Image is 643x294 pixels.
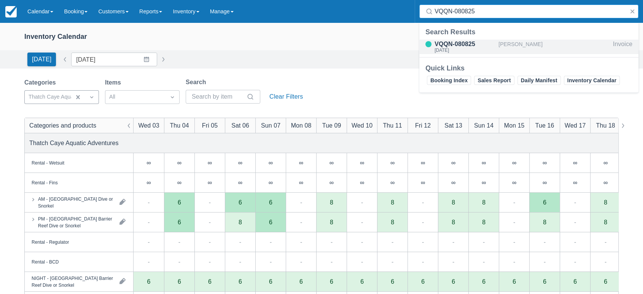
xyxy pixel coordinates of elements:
div: - [544,237,546,246]
div: 8 [482,199,485,205]
div: - [544,257,546,266]
div: - [574,237,576,246]
div: ∞ [286,173,316,193]
div: ∞ [194,173,225,193]
div: Thu 18 [596,121,615,130]
div: ∞ [329,179,334,185]
div: ∞ [573,179,577,185]
div: Wed 03 [138,121,159,130]
div: ∞ [573,160,577,166]
div: Thu 04 [170,121,189,130]
label: Search [186,78,209,87]
div: Thu 11 [383,121,402,130]
div: Sun 07 [261,121,280,130]
div: - [148,237,150,246]
div: ∞ [238,160,242,166]
div: ∞ [177,160,181,166]
a: Sales Report [474,76,514,85]
div: Sun 14 [474,121,493,130]
div: - [361,217,363,227]
input: Search ( / ) [435,5,626,18]
div: ∞ [499,153,529,173]
div: - [148,257,150,266]
div: 8 [604,199,607,205]
div: ∞ [134,153,164,173]
div: Mon 08 [291,121,312,130]
div: Categories and products [29,121,96,130]
input: Search by item [192,90,245,104]
div: ∞ [299,160,303,166]
div: 6 [421,278,425,284]
div: - [239,257,241,266]
div: Sat 13 [444,121,462,130]
div: 6 [178,219,181,225]
div: ∞ [407,173,438,193]
div: 6 [360,278,364,284]
a: Inventory Calendar [564,76,620,85]
div: 6 [178,278,181,284]
div: NIGHT - [GEOGRAPHIC_DATA] Barrier Reef Dive or Snorkel [32,275,113,288]
div: ∞ [134,173,164,193]
div: - [422,217,424,227]
div: ∞ [225,153,255,173]
div: Inventory Calendar [24,32,87,41]
div: 6 [560,272,590,292]
div: - [392,237,393,246]
div: Thatch Caye Aquatic Adventures [29,138,119,147]
div: ∞ [208,160,212,166]
div: - [513,198,515,207]
div: ∞ [269,160,273,166]
span: Dropdown icon [169,93,176,101]
div: 6 [499,272,529,292]
img: checkfront-main-nav-mini-logo.png [5,6,17,18]
input: Date [71,53,157,66]
div: ∞ [499,173,529,193]
label: Items [105,78,124,87]
div: 6 [468,272,499,292]
div: ∞ [255,153,286,173]
div: 6 [178,199,181,205]
div: ∞ [316,173,347,193]
div: 6 [438,272,468,292]
div: ∞ [194,153,225,173]
div: 6 [316,272,347,292]
div: - [605,237,606,246]
div: Rental - BCD [32,258,59,265]
div: ∞ [482,179,486,185]
div: - [300,217,302,227]
div: ∞ [560,153,590,173]
div: ∞ [407,153,438,173]
div: Wed 10 [352,121,372,130]
div: 6 [164,272,194,292]
div: - [574,257,576,266]
div: - [361,237,363,246]
div: - [422,198,424,207]
div: 8 [391,199,394,205]
div: 6 [590,272,621,292]
div: - [178,257,180,266]
div: 8 [452,219,455,225]
div: 6 [299,278,303,284]
div: ∞ [269,179,273,185]
div: 8 [452,199,455,205]
div: 8 [330,199,333,205]
div: 6 [225,272,255,292]
div: ∞ [603,160,608,166]
div: 6 [147,278,151,284]
div: ∞ [421,179,425,185]
div: - [178,237,180,246]
div: 6 [269,278,272,284]
div: 8 [330,219,333,225]
div: - [331,237,333,246]
div: ∞ [208,179,212,185]
div: - [300,237,302,246]
button: Clear Filters [266,90,306,104]
div: - [300,198,302,207]
div: ∞ [543,160,547,166]
div: 6 [604,278,607,284]
div: 6 [407,272,438,292]
div: Mon 15 [504,121,525,130]
div: ∞ [299,179,303,185]
div: 6 [482,278,485,284]
a: Booking Index [427,76,471,85]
